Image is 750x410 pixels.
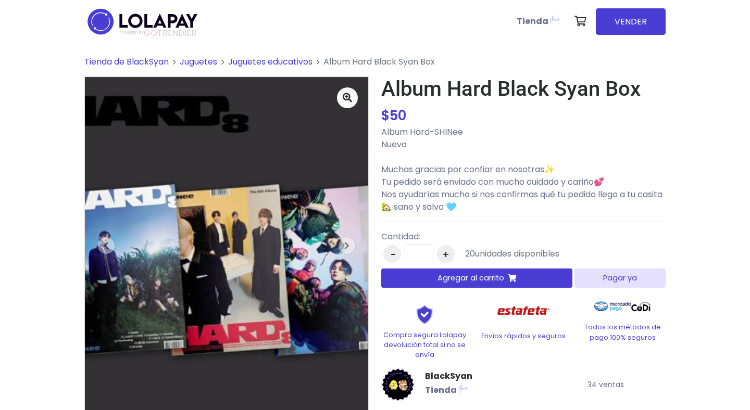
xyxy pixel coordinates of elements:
img: Lolapay Plus [548,14,561,26]
img: Shield [398,304,451,324]
a: BlackSyan [425,370,472,382]
h1: Album Hard Black Syan Box [381,76,666,101]
div: unidades disponibles [465,248,559,260]
p: Album Hard-SHINee Nuevo Muchas gracias por confiar en nosotras✨️ Tu pedido será enviado con mucho... [381,126,666,213]
small: 34 ventas [587,379,624,390]
img: Estafeta Logo [489,296,558,326]
span: POWERED BY [120,30,144,36]
button: + [437,245,455,263]
a: Juguetes [180,56,217,68]
span: Album Hard Black Syan Box [323,56,435,68]
a: VENDER [596,8,666,35]
span: Agregar al carrito [438,273,504,284]
a: Tienda de BlackSyan [84,56,169,68]
span: GO [144,27,157,39]
b: Tienda [517,15,548,27]
p: Todos los métodos de pago 100% seguros [579,322,666,342]
button: Agregar al carrito [381,268,572,288]
img: BlackSyan [381,368,415,401]
p: Compra segura Lolapay devolución total si no se envía [381,330,468,360]
img: logo [84,5,201,38]
span: 20 [465,248,475,260]
b: Tienda [425,385,457,396]
button: Pagar ya [574,268,666,288]
nav: breadcrumb [84,56,666,76]
p: Envíos rápidos y seguros [480,331,567,341]
span: TRENDIER [120,29,196,38]
button: - [383,245,401,263]
img: Codi Logo [631,296,651,317]
p: Cantidad: [381,230,559,243]
a: Juguetes educativos [228,56,312,68]
img: Lolapay Plus [457,382,469,395]
span: 50 [390,106,406,125]
div: $ [381,106,666,126]
img: Mercado Pago Logo [594,296,631,317]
